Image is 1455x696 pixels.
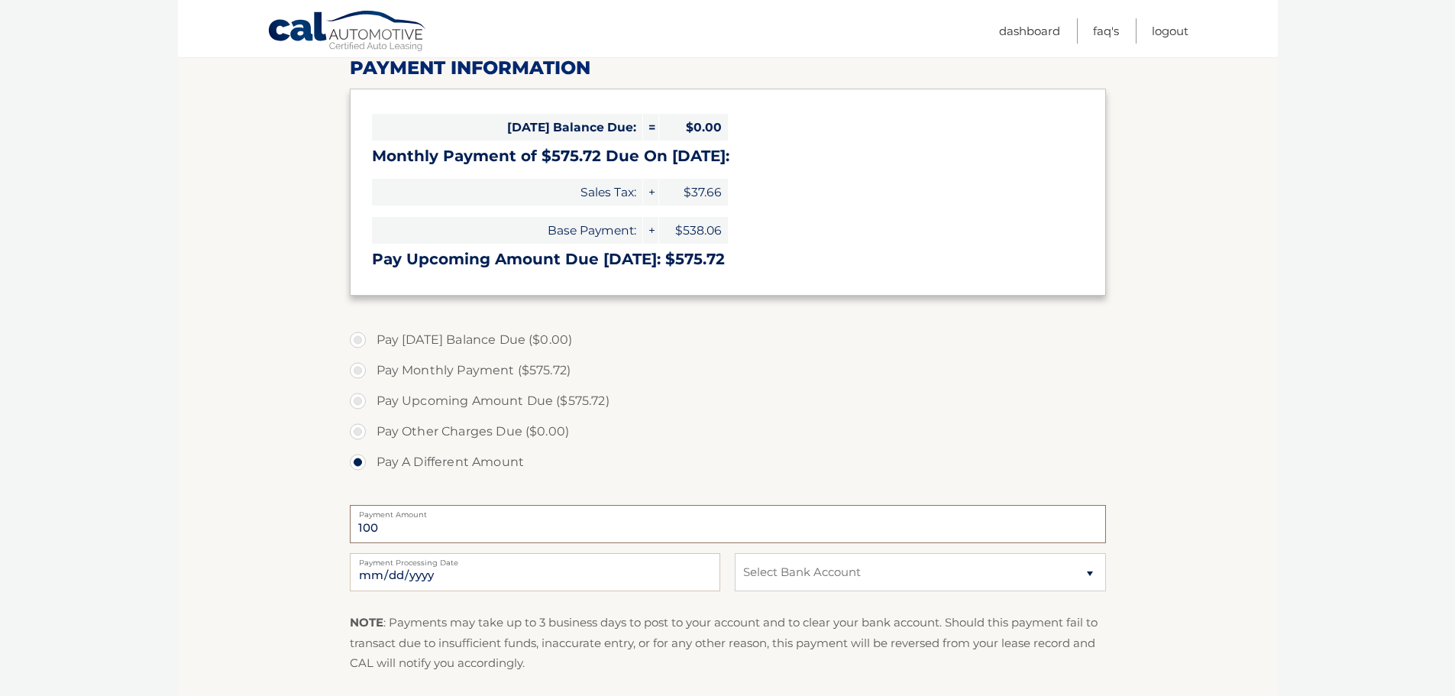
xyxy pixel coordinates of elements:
span: + [643,179,658,206]
h2: Payment Information [350,57,1106,79]
label: Payment Processing Date [350,553,720,565]
span: $538.06 [659,217,728,244]
span: $37.66 [659,179,728,206]
span: = [643,114,658,141]
a: Logout [1152,18,1188,44]
label: Pay A Different Amount [350,447,1106,477]
a: FAQ's [1093,18,1119,44]
input: Payment Date [350,553,720,591]
label: Pay [DATE] Balance Due ($0.00) [350,325,1106,355]
p: : Payments may take up to 3 business days to post to your account and to clear your bank account.... [350,613,1106,673]
label: Pay Monthly Payment ($575.72) [350,355,1106,386]
a: Cal Automotive [267,10,428,54]
span: $0.00 [659,114,728,141]
span: + [643,217,658,244]
input: Payment Amount [350,505,1106,543]
label: Pay Other Charges Due ($0.00) [350,416,1106,447]
span: Sales Tax: [372,179,642,206]
h3: Monthly Payment of $575.72 Due On [DATE]: [372,147,1084,166]
span: Base Payment: [372,217,642,244]
label: Payment Amount [350,505,1106,517]
a: Dashboard [999,18,1060,44]
label: Pay Upcoming Amount Due ($575.72) [350,386,1106,416]
h3: Pay Upcoming Amount Due [DATE]: $575.72 [372,250,1084,269]
span: [DATE] Balance Due: [372,114,642,141]
strong: NOTE [350,615,383,630]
